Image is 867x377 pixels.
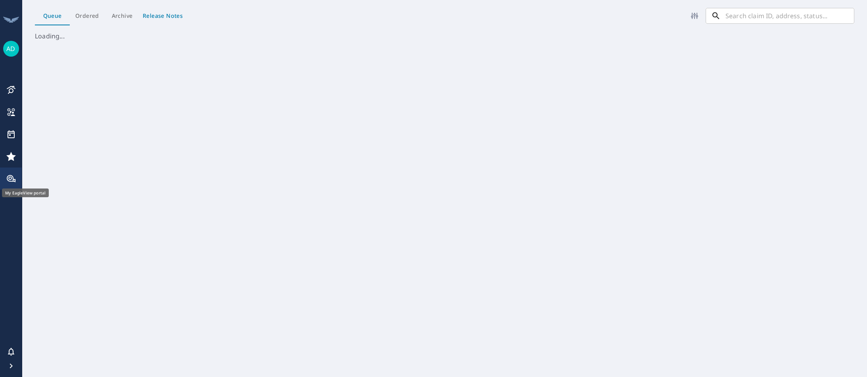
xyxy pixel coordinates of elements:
span: Archive [109,11,135,21]
span: Queue [40,11,65,21]
div: Loading... [22,32,867,41]
div: Assess [6,85,16,95]
div: Assess Ordering [6,152,16,161]
span: Ordered [75,11,100,21]
div: Assess Scheduler [6,129,16,139]
span: Release Notes [143,11,183,21]
div: Drone Pilot Portal [6,107,16,117]
input: Search claim ID, address, status... [725,8,854,24]
img: EagleView Logo [3,17,19,23]
div: AD [3,41,19,57]
button: Release Notes [140,9,186,23]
